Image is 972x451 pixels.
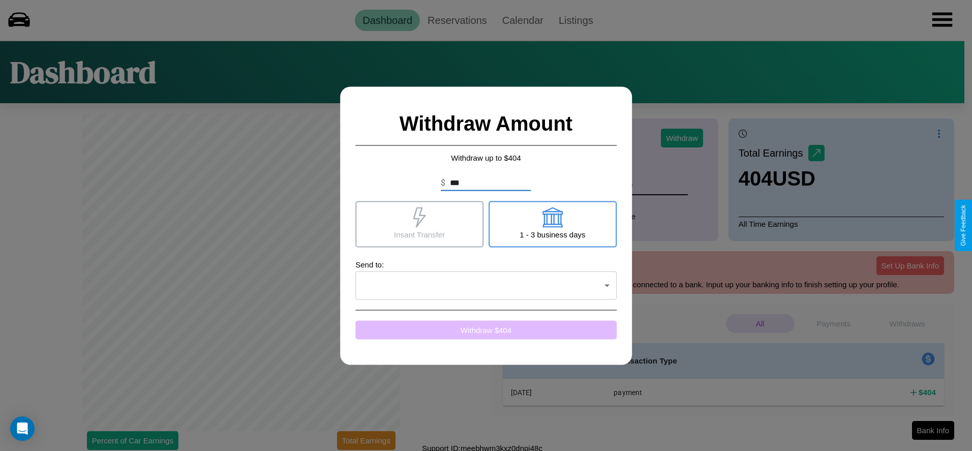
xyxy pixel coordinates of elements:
[355,151,617,164] p: Withdraw up to $ 404
[355,102,617,145] h2: Withdraw Amount
[10,416,35,441] div: Open Intercom Messenger
[960,205,967,246] div: Give Feedback
[355,320,617,339] button: Withdraw $404
[520,227,585,241] p: 1 - 3 business days
[355,257,617,271] p: Send to:
[441,176,445,189] p: $
[394,227,445,241] p: Insant Transfer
